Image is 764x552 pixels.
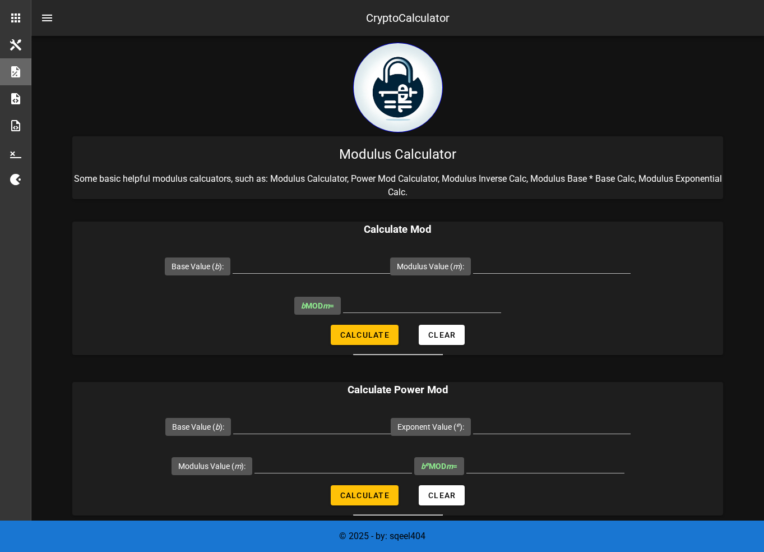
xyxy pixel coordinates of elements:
[215,262,219,271] i: b
[72,172,723,199] p: Some basic helpful modulus calcuators, such as: Modulus Calculator, Power Mod Calculator, Modulus...
[340,491,390,500] span: Calculate
[397,421,464,433] label: Exponent Value ( ):
[234,462,241,471] i: m
[301,301,305,310] i: b
[215,422,220,431] i: b
[340,330,390,339] span: Calculate
[366,10,450,26] div: CryptoCalculator
[425,461,429,468] sup: e
[353,124,443,135] a: home
[323,301,330,310] i: m
[331,485,399,505] button: Calculate
[419,485,465,505] button: Clear
[34,4,61,31] button: nav-menu-toggle
[456,421,460,429] sup: e
[72,136,723,172] div: Modulus Calculator
[339,531,425,541] span: © 2025 - by: sqeel404
[428,330,456,339] span: Clear
[419,325,465,345] button: Clear
[397,261,464,272] label: Modulus Value ( ):
[453,262,460,271] i: m
[301,301,334,310] span: MOD =
[72,382,723,398] h3: Calculate Power Mod
[428,491,456,500] span: Clear
[421,462,457,471] span: MOD =
[353,43,443,132] img: encryption logo
[178,461,246,472] label: Modulus Value ( ):
[421,462,429,471] i: b
[331,325,399,345] button: Calculate
[446,462,453,471] i: m
[172,261,224,272] label: Base Value ( ):
[72,222,723,237] h3: Calculate Mod
[172,421,224,433] label: Base Value ( ):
